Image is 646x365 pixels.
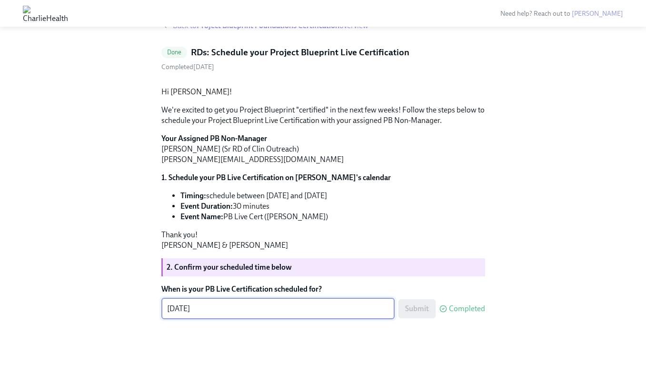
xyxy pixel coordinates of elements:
[572,10,623,18] a: [PERSON_NAME]
[167,263,292,272] strong: 2. Confirm your scheduled time below
[161,284,485,294] label: When is your PB Live Certification scheduled for?
[23,6,68,21] img: CharlieHealth
[180,202,233,211] strong: Event Duration:
[449,305,485,313] span: Completed
[500,10,623,18] span: Need help? Reach out to
[161,173,391,182] strong: 1. Schedule your PB Live Certification on [PERSON_NAME]'s calendar
[180,191,206,200] strong: Timing:
[161,49,188,56] span: Done
[161,63,214,71] span: Friday, August 22nd 2025, 11:26 am
[180,212,485,222] li: PB Live Cert ([PERSON_NAME])
[180,201,485,212] li: 30 minutes
[161,105,485,126] p: We're excited to get you Project Blueprint "certified" in the next few weeks! Follow the steps be...
[161,87,485,97] p: Hi [PERSON_NAME]!
[191,46,409,59] h5: RDs: Schedule your Project Blueprint Live Certification
[167,303,389,314] textarea: [DATE]
[180,191,485,201] li: schedule between [DATE] and [DATE]
[161,230,485,251] p: Thank you! [PERSON_NAME] & [PERSON_NAME]
[161,134,267,143] strong: Your Assigned PB Non-Manager
[161,133,485,165] p: [PERSON_NAME] (Sr RD of Clin Outreach) [PERSON_NAME][EMAIL_ADDRESS][DOMAIN_NAME]
[180,212,223,221] strong: Event Name:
